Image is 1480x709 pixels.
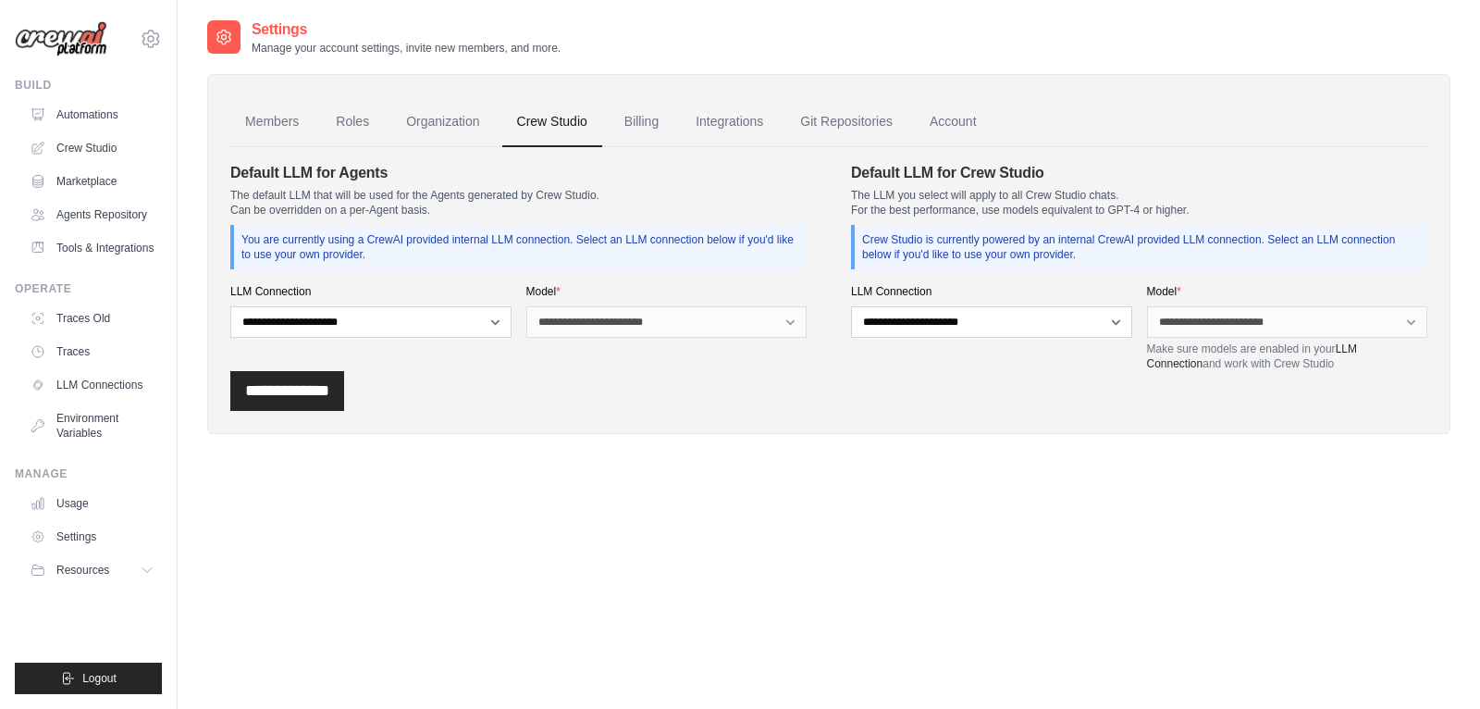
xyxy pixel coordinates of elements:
p: The default LLM that will be used for the Agents generated by Crew Studio. Can be overridden on a... [230,188,807,218]
h4: Default LLM for Crew Studio [851,162,1427,184]
img: Logo [15,21,107,57]
a: Environment Variables [22,404,162,448]
a: Roles [321,97,384,147]
a: Organization [391,97,494,147]
div: Manage [15,466,162,481]
p: Make sure models are enabled in your and work with Crew Studio [1147,342,1428,371]
a: Account [915,97,992,147]
h2: Settings [252,19,561,41]
a: Traces Old [22,304,162,333]
a: Traces [22,337,162,367]
a: Integrations [681,97,778,147]
p: Crew Studio is currently powered by an internal CrewAI provided LLM connection. Select an LLM con... [862,232,1420,262]
button: Logout [15,663,162,694]
a: Billing [610,97,673,147]
a: Tools & Integrations [22,233,162,263]
a: Agents Repository [22,200,162,230]
a: Usage [22,489,162,518]
div: Build [15,78,162,93]
a: Git Repositories [785,97,907,147]
label: LLM Connection [851,284,1132,299]
label: Model [1147,284,1428,299]
label: LLM Connection [230,284,512,299]
span: Resources [56,563,109,578]
span: Logout [82,671,117,686]
a: Automations [22,100,162,130]
div: Operate [15,281,162,296]
p: The LLM you select will apply to all Crew Studio chats. For the best performance, use models equi... [851,188,1427,218]
a: Settings [22,522,162,552]
p: You are currently using a CrewAI provided internal LLM connection. Select an LLM connection below... [241,232,799,262]
a: Crew Studio [502,97,602,147]
p: Manage your account settings, invite new members, and more. [252,41,561,56]
a: Crew Studio [22,133,162,163]
h4: Default LLM for Agents [230,162,807,184]
a: Marketplace [22,167,162,196]
button: Resources [22,555,162,585]
a: Members [230,97,314,147]
label: Model [526,284,808,299]
a: LLM Connection [1147,342,1357,370]
a: LLM Connections [22,370,162,400]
